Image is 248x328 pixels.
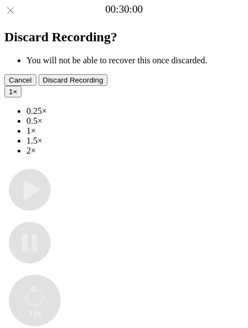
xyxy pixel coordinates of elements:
[26,136,244,146] li: 1.5×
[26,106,244,116] li: 0.25×
[4,86,21,97] button: 1×
[26,116,244,126] li: 0.5×
[39,74,108,86] button: Discard Recording
[26,146,244,156] li: 2×
[4,74,36,86] button: Cancel
[26,126,244,136] li: 1×
[105,3,143,15] a: 00:30:00
[9,88,13,96] span: 1
[4,30,244,45] h2: Discard Recording?
[26,56,244,65] li: You will not be able to recover this once discarded.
